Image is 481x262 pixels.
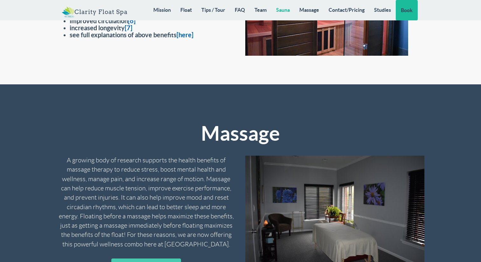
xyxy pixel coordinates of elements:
p: A growing body of research supports the health benefits of massage therapy to reduce stress, boos... [57,156,236,249]
li: improved circulation [70,18,236,25]
a: [6] [128,17,136,25]
a: [7] [125,24,132,32]
h2: Massage [151,123,330,145]
li: see full explanations of above benefits [70,32,236,39]
a: [here] [177,31,193,39]
li: increased longevity [70,25,236,32]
